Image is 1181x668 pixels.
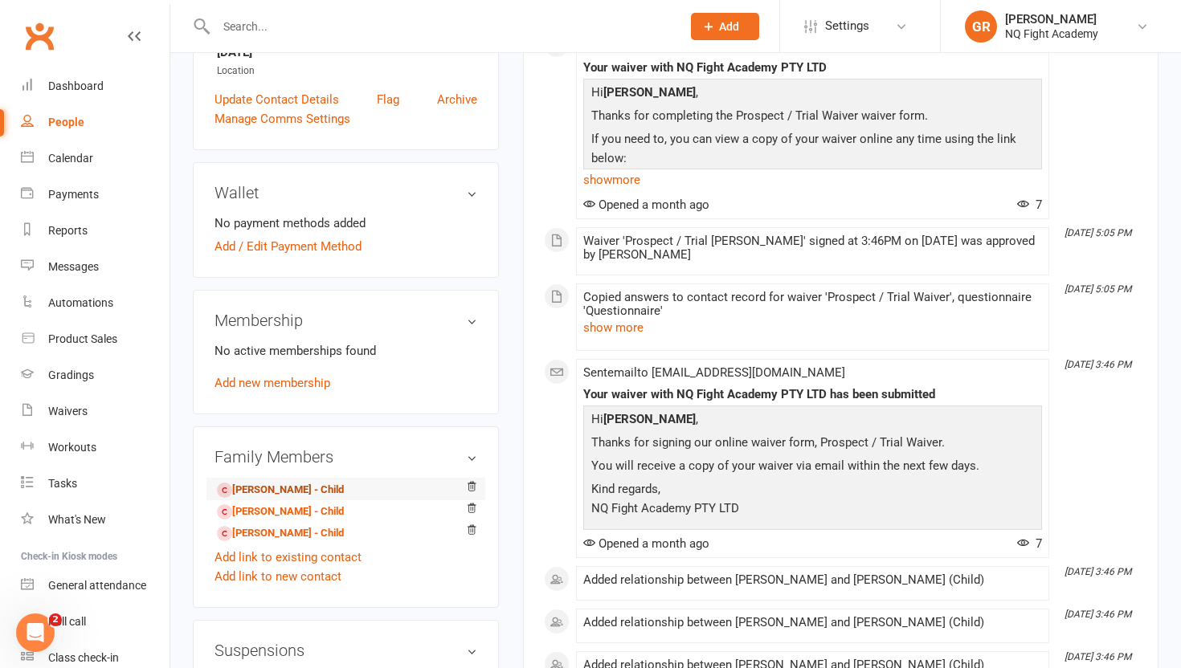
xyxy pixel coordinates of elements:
i: [DATE] 5:05 PM [1065,227,1131,238]
div: [PERSON_NAME] [1005,12,1098,26]
a: show more [583,169,1042,191]
p: If you need to, you can view a copy of your waiver online any time using the link below: [587,129,1038,172]
i: [DATE] 3:46 PM [1065,359,1131,370]
strong: [PERSON_NAME] [603,85,696,100]
span: Opened a month ago [583,198,709,212]
a: Calendar [21,141,170,177]
div: Dashboard [48,79,104,92]
a: Add / Edit Payment Method [215,237,362,256]
span: 7 [1017,536,1042,551]
div: Added relationship between [PERSON_NAME] and [PERSON_NAME] (Child) [583,573,1042,587]
p: Hi , [587,83,1038,106]
div: General attendance [48,579,146,592]
div: Class check-in [48,651,119,664]
div: Added relationship between [PERSON_NAME] and [PERSON_NAME] (Child) [583,616,1042,629]
i: [DATE] 3:46 PM [1065,566,1131,577]
span: Settings [825,8,869,44]
a: Gradings [21,357,170,393]
a: Archive [437,90,477,109]
p: You will receive a copy of your waiver via email within the next few days. [587,456,1038,479]
span: 2 [49,613,62,626]
a: Product Sales [21,321,170,357]
div: Your waiver with NQ Fight Academy PTY LTD [583,61,1042,75]
div: Location [217,63,477,79]
a: Manage Comms Settings [215,109,350,128]
p: Kind regards, NQ Fight Academy PTY LTD [587,479,1038,522]
i: [DATE] 3:46 PM [1065,651,1131,662]
a: Tasks [21,466,170,502]
iframe: Intercom live chat [16,613,55,652]
div: NQ Fight Academy [1005,26,1098,41]
span: Opened a month ago [583,536,709,551]
p: Hi , [587,409,1038,433]
a: Flag [377,90,399,109]
div: GR [965,10,997,43]
input: Search... [211,15,670,38]
h3: Suspensions [215,642,477,659]
h3: Family Members [215,448,477,466]
a: Dashboard [21,68,170,104]
div: Gradings [48,369,94,381]
button: Add [691,13,759,40]
div: Waivers [48,405,88,417]
p: Thanks for signing our online waiver form, Prospect / Trial Waiver. [587,433,1038,456]
a: Automations [21,285,170,321]
p: Thanks for completing the Prospect / Trial Waiver waiver form. [587,106,1038,129]
div: Product Sales [48,332,117,345]
div: Reports [48,224,88,237]
i: [DATE] 5:05 PM [1065,283,1131,295]
p: No active memberships found [215,341,477,360]
a: [PERSON_NAME] - Child [217,503,344,520]
div: Workouts [48,441,96,454]
strong: [PERSON_NAME] [603,412,696,426]
div: What's New [48,513,106,526]
span: Add [719,20,739,33]
span: 7 [1017,198,1042,212]
a: Update Contact Details [215,90,339,109]
a: People [21,104,170,141]
a: Reports [21,213,170,249]
div: Calendar [48,152,93,165]
a: Clubworx [19,16,59,56]
h3: Membership [215,312,477,329]
h3: Wallet [215,184,477,202]
a: Add link to new contact [215,567,341,586]
a: [PERSON_NAME] - Child [217,482,344,499]
button: show more [583,318,644,337]
a: Add link to existing contact [215,548,362,567]
a: What's New [21,502,170,538]
a: Waivers [21,393,170,430]
div: Copied answers to contact record for waiver 'Prospect / Trial Waiver', questionnaire 'Questionnaire' [583,291,1042,318]
div: People [48,116,84,128]
i: [DATE] 3:46 PM [1065,609,1131,620]
div: Payments [48,188,99,201]
span: Sent email to [EMAIL_ADDRESS][DOMAIN_NAME] [583,365,845,380]
a: Roll call [21,604,170,640]
a: [PERSON_NAME] - Child [217,525,344,542]
div: Tasks [48,477,77,490]
div: Messages [48,260,99,273]
a: General attendance kiosk mode [21,568,170,604]
a: Workouts [21,430,170,466]
div: Waiver 'Prospect / Trial [PERSON_NAME]' signed at 3:46PM on [DATE] was approved by [PERSON_NAME] [583,234,1042,262]
a: Payments [21,177,170,213]
div: Roll call [48,615,86,628]
a: Messages [21,249,170,285]
div: Your waiver with NQ Fight Academy PTY LTD has been submitted [583,388,1042,401]
li: No payment methods added [215,214,477,233]
a: Add new membership [215,376,330,390]
div: Automations [48,296,113,309]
